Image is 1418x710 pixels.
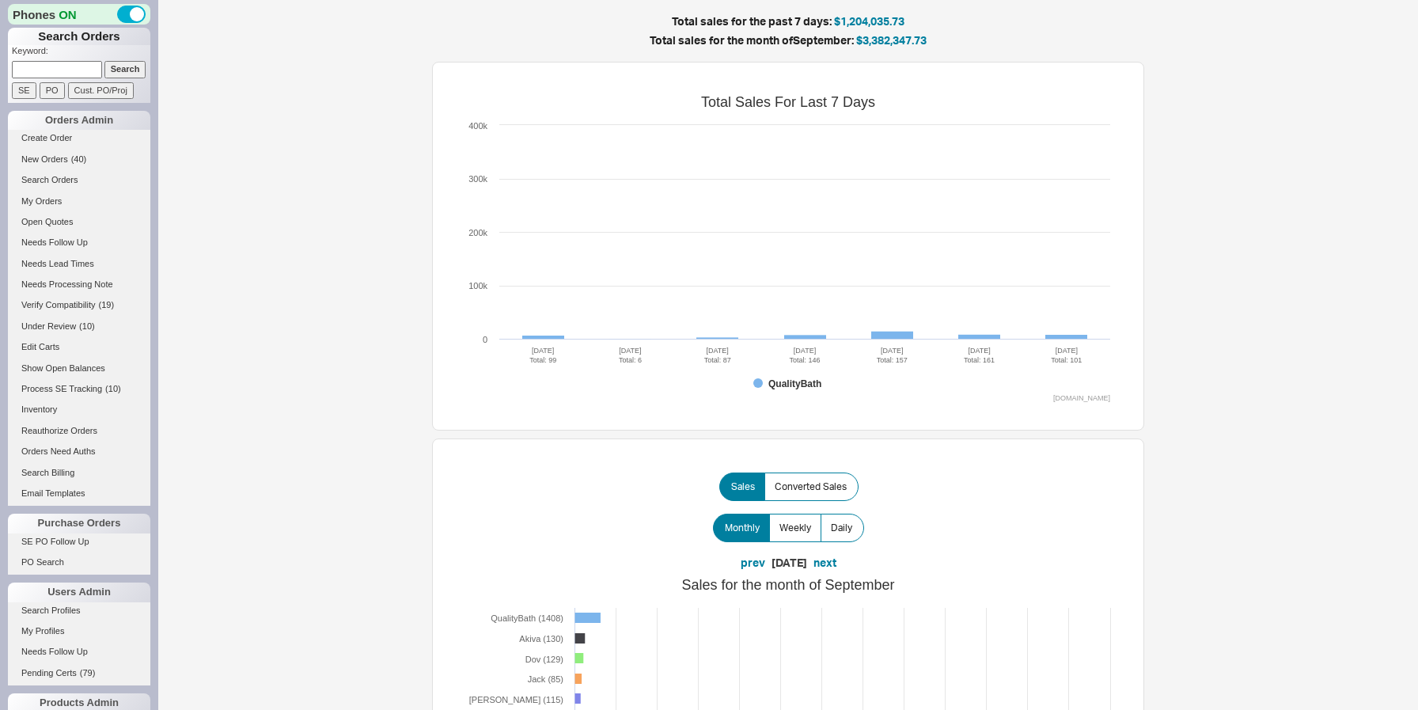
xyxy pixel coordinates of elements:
tspan: Total: 146 [789,356,820,364]
a: Show Open Balances [8,360,150,377]
a: Needs Follow Up [8,644,150,660]
a: My Orders [8,193,150,210]
span: $1,204,035.73 [834,14,904,28]
span: ON [59,6,77,23]
span: Needs Processing Note [21,279,113,289]
a: Orders Need Auths [8,443,150,460]
input: PO [40,82,65,99]
div: Orders Admin [8,111,150,130]
span: Daily [831,522,852,534]
text: 300k [468,174,487,184]
span: Process SE Tracking [21,384,102,393]
text: 0 [483,335,487,344]
text: 200k [468,228,487,237]
input: Cust. PO/Proj [68,82,134,99]
a: New Orders(40) [8,151,150,168]
tspan: Total: 101 [1051,356,1082,364]
tspan: [DATE] [707,347,729,355]
tspan: Dov (129) [525,655,563,664]
button: next [813,555,836,571]
tspan: [DATE] [532,347,554,355]
span: $3,382,347.73 [856,33,927,47]
span: Pending Certs [21,668,77,678]
a: My Profiles [8,623,150,640]
tspan: Jack (85) [528,674,563,684]
a: Edit Carts [8,339,150,355]
a: Needs Lead Times [8,256,150,272]
span: Needs Follow Up [21,237,88,247]
h5: Total sales for the past 7 days: [290,16,1287,27]
tspan: Total: 157 [877,356,908,364]
text: 400k [468,121,487,131]
a: Search Profiles [8,602,150,619]
tspan: [DATE] [619,347,641,355]
input: Search [104,61,146,78]
tspan: Total: 6 [619,356,642,364]
a: Under Review(10) [8,318,150,335]
span: Verify Compatibility [21,300,96,309]
tspan: [DATE] [968,347,990,355]
span: Weekly [779,522,811,534]
div: Users Admin [8,583,150,602]
a: Search Billing [8,465,150,481]
span: Monthly [725,522,760,534]
tspan: Total Sales For Last 7 Days [701,94,875,110]
button: prev [741,555,765,571]
tspan: Akiva (130) [519,634,563,644]
span: ( 79 ) [80,668,96,678]
a: PO Search [8,554,150,571]
tspan: [DATE] [794,347,816,355]
a: Verify Compatibility(19) [8,297,150,313]
a: Process SE Tracking(10) [8,381,150,397]
span: Converted Sales [775,480,847,493]
a: Search Orders [8,172,150,188]
h5: Total sales for the month of September : [290,35,1287,46]
tspan: QualityBath (1408) [491,613,563,623]
h1: Search Orders [8,28,150,45]
span: Under Review [21,321,76,331]
tspan: Total: 161 [964,356,995,364]
a: Pending Certs(79) [8,665,150,682]
text: 100k [468,281,487,290]
a: SE PO Follow Up [8,533,150,550]
span: Sales [731,480,755,493]
span: ( 10 ) [105,384,121,393]
span: ( 19 ) [99,300,115,309]
tspan: [PERSON_NAME] (115) [469,695,563,704]
span: Needs Follow Up [21,647,88,656]
tspan: Sales for the month of September [681,577,894,593]
a: Open Quotes [8,214,150,230]
a: Inventory [8,401,150,418]
div: Purchase Orders [8,514,150,533]
span: New Orders [21,154,68,164]
span: ( 40 ) [71,154,87,164]
div: Phones [8,4,150,25]
tspan: QualityBath [768,378,821,389]
p: Keyword: [12,45,150,61]
span: ( 10 ) [79,321,95,331]
tspan: [DATE] [881,347,903,355]
a: Reauthorize Orders [8,423,150,439]
a: Email Templates [8,485,150,502]
tspan: [DATE] [1056,347,1078,355]
text: [DOMAIN_NAME] [1053,394,1110,402]
a: Create Order [8,130,150,146]
div: [DATE] [772,555,807,571]
a: Needs Follow Up [8,234,150,251]
tspan: Total: 99 [529,356,556,364]
input: SE [12,82,36,99]
a: Needs Processing Note [8,276,150,293]
tspan: Total: 87 [704,356,731,364]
